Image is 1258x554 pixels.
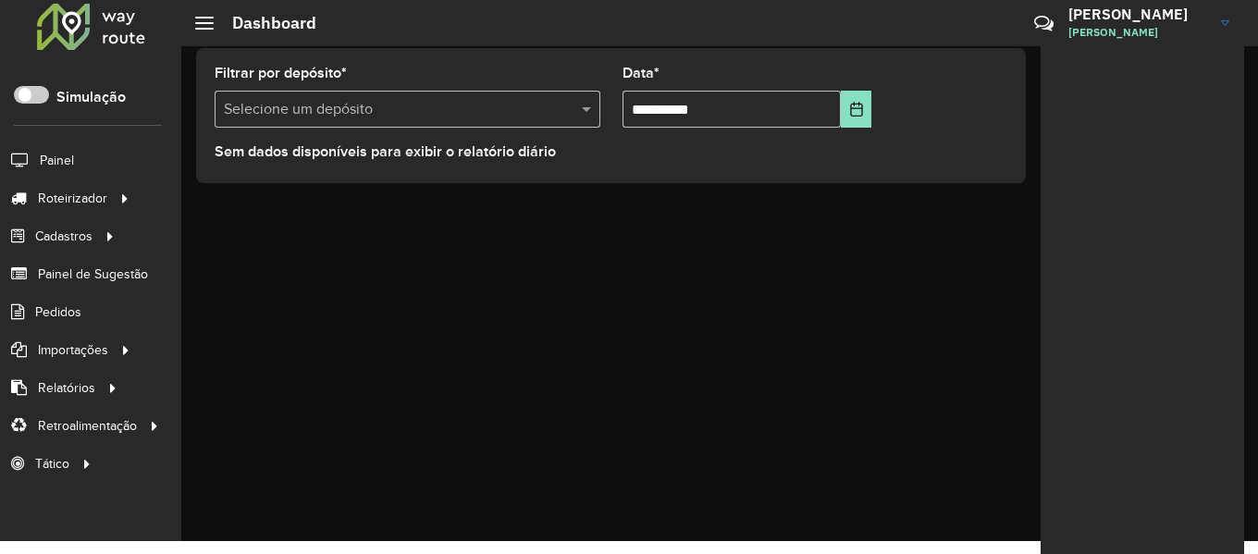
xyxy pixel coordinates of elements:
label: Sem dados disponíveis para exibir o relatório diário [215,141,556,163]
label: Data [623,62,660,84]
label: Filtrar por depósito [215,62,347,84]
h2: Dashboard [214,13,316,33]
span: Tático [35,454,69,474]
span: Relatórios [38,378,95,398]
a: Contato Rápido [1024,4,1064,43]
span: Retroalimentação [38,416,137,436]
span: Pedidos [35,302,81,322]
span: [PERSON_NAME] [1068,24,1207,41]
span: Painel de Sugestão [38,265,148,284]
span: Painel [40,151,74,170]
h3: [PERSON_NAME] [1068,6,1207,23]
span: Importações [38,340,108,360]
span: Cadastros [35,227,92,246]
button: Choose Date [841,91,871,128]
span: Roteirizador [38,189,107,208]
label: Simulação [56,86,126,108]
